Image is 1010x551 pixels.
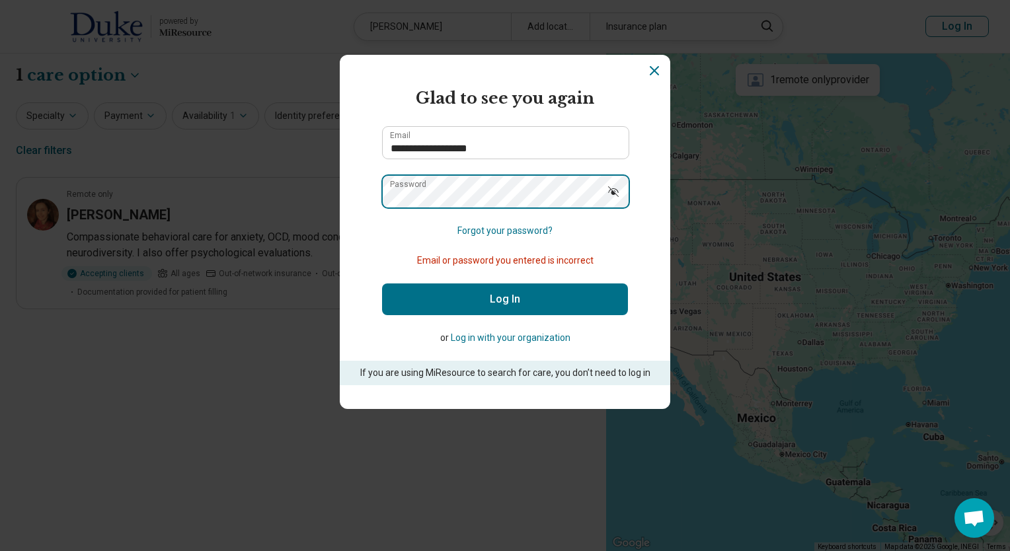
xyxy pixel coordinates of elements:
[646,63,662,79] button: Dismiss
[382,283,628,315] button: Log In
[382,87,628,110] h2: Glad to see you again
[390,180,426,188] label: Password
[457,224,553,238] button: Forgot your password?
[382,331,628,345] p: or
[451,331,570,345] button: Log in with your organization
[358,366,652,380] p: If you are using MiResource to search for care, you don’t need to log in
[340,55,670,409] section: Login Dialog
[390,131,410,139] label: Email
[599,175,628,207] button: Show password
[382,254,628,268] p: Email or password you entered is incorrect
